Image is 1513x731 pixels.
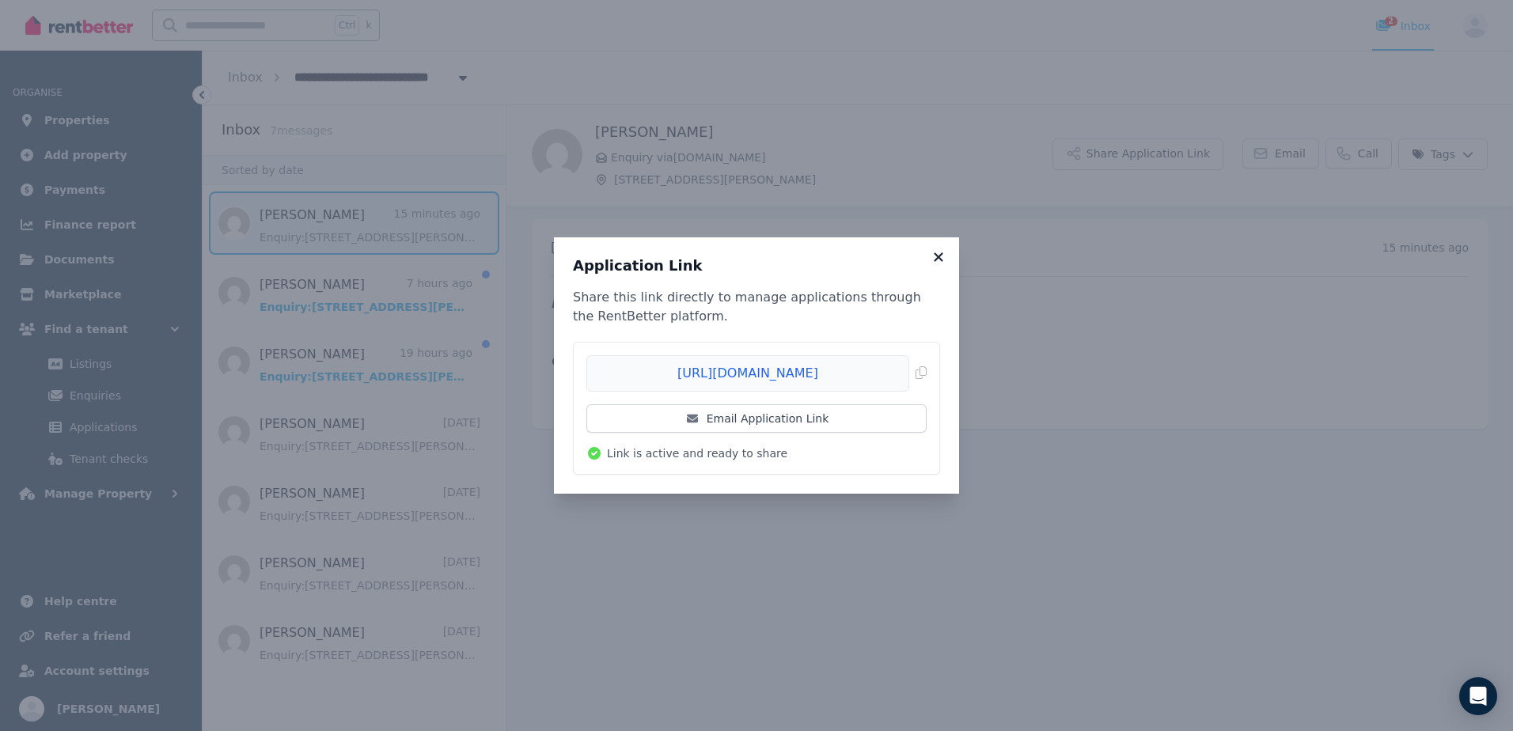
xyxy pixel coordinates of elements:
span: Link is active and ready to share [607,445,787,461]
p: Share this link directly to manage applications through the RentBetter platform. [573,288,940,326]
h3: Application Link [573,256,940,275]
button: [URL][DOMAIN_NAME] [586,355,927,392]
a: Email Application Link [586,404,927,433]
div: Open Intercom Messenger [1459,677,1497,715]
